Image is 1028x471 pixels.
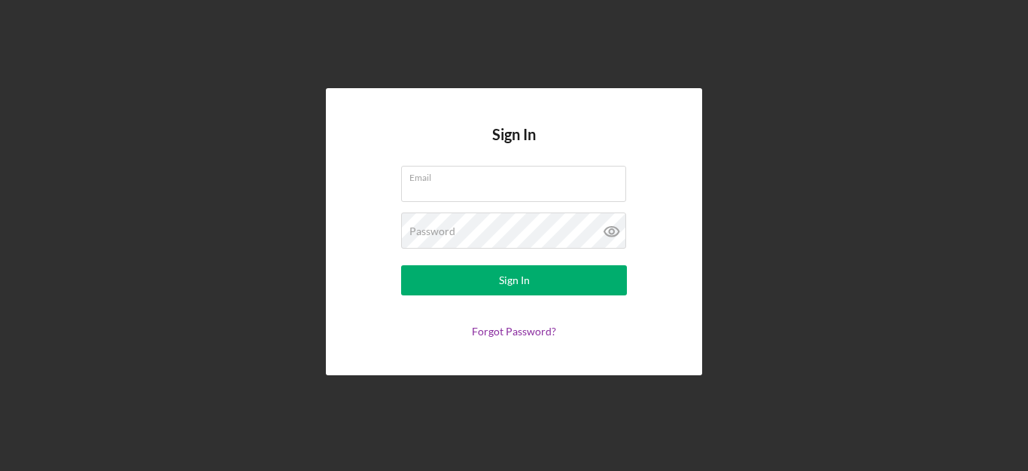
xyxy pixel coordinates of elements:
[472,325,556,338] a: Forgot Password?
[409,167,626,183] label: Email
[409,225,455,237] label: Password
[401,265,627,295] button: Sign In
[499,265,530,295] div: Sign In
[492,126,536,166] h4: Sign In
